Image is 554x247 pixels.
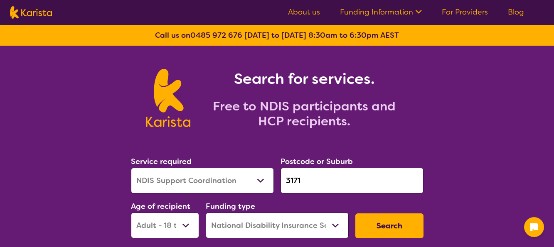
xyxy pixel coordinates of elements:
[288,7,320,17] a: About us
[200,99,408,129] h2: Free to NDIS participants and HCP recipients.
[355,213,424,238] button: Search
[206,201,255,211] label: Funding type
[190,30,242,40] a: 0485 972 676
[340,7,422,17] a: Funding Information
[155,30,399,40] b: Call us on [DATE] to [DATE] 8:30am to 6:30pm AEST
[442,7,488,17] a: For Providers
[281,157,353,166] label: Postcode or Suburb
[131,201,190,211] label: Age of recipient
[508,7,524,17] a: Blog
[131,157,192,166] label: Service required
[146,69,190,127] img: Karista logo
[200,69,408,89] h1: Search for services.
[10,6,52,19] img: Karista logo
[281,168,424,193] input: Type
